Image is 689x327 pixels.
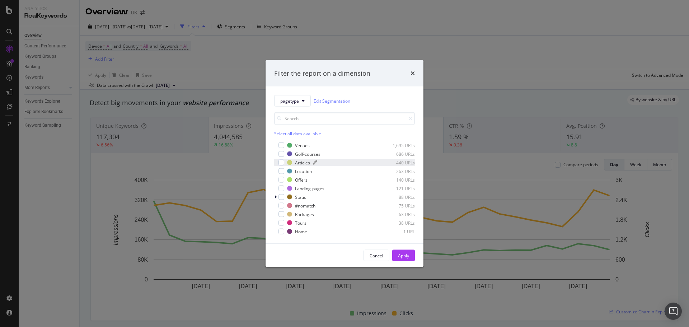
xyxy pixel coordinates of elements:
div: Home [295,228,307,234]
div: Cancel [370,252,383,258]
div: Venues [295,142,310,148]
div: #nomatch [295,202,315,209]
div: Apply [398,252,409,258]
a: Edit Segmentation [314,97,350,104]
div: 440 URLs [380,159,415,165]
div: 38 URLs [380,220,415,226]
div: 686 URLs [380,151,415,157]
div: Golf-courses [295,151,320,157]
div: Open Intercom Messenger [665,303,682,320]
div: Filter the report on a dimension [274,69,370,78]
div: times [411,69,415,78]
div: 1,695 URLs [380,142,415,148]
div: Articles [295,159,310,165]
div: Select all data available [274,131,415,137]
div: 1 URL [380,228,415,234]
button: pagetype [274,95,311,107]
div: 263 URLs [380,168,415,174]
div: Offers [295,177,308,183]
button: Cancel [364,250,389,261]
div: Packages [295,211,314,217]
div: 140 URLs [380,177,415,183]
div: Location [295,168,312,174]
div: Landing-pages [295,185,324,191]
div: Static [295,194,306,200]
span: pagetype [280,98,299,104]
div: 63 URLs [380,211,415,217]
button: Apply [392,250,415,261]
div: 75 URLs [380,202,415,209]
div: 88 URLs [380,194,415,200]
div: modal [266,60,423,267]
input: Search [274,112,415,125]
div: 121 URLs [380,185,415,191]
div: Tours [295,220,306,226]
